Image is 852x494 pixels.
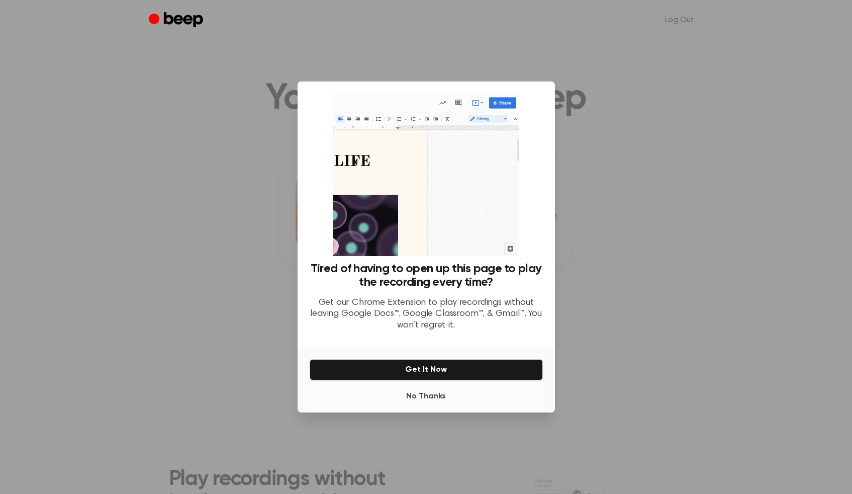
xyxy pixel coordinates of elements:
img: Beep extension in action [333,94,519,256]
button: No Thanks [310,386,543,406]
h3: Tired of having to open up this page to play the recording every time? [310,262,543,289]
a: Log Out [655,8,704,32]
p: Get our Chrome Extension to play recordings without leaving Google Docs™, Google Classroom™, & Gm... [310,297,543,332]
button: Get It Now [310,359,543,380]
a: Beep [149,11,206,30]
